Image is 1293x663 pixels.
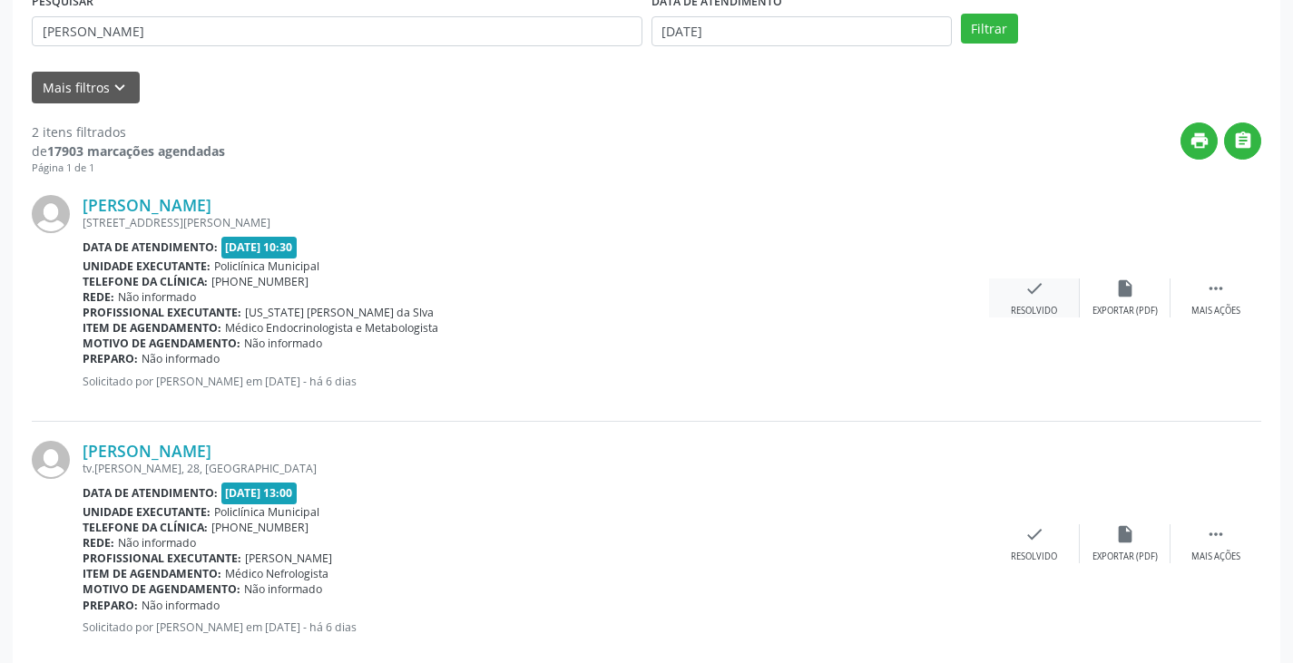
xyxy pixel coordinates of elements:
i: insert_drive_file [1115,524,1135,544]
b: Telefone da clínica: [83,520,208,535]
b: Preparo: [83,598,138,613]
span: [PHONE_NUMBER] [211,274,309,289]
b: Data de atendimento: [83,485,218,501]
div: tv.[PERSON_NAME], 28, [GEOGRAPHIC_DATA] [83,461,989,476]
b: Data de atendimento: [83,239,218,255]
span: [PHONE_NUMBER] [211,520,309,535]
span: [DATE] 10:30 [221,237,298,258]
strong: 17903 marcações agendadas [47,142,225,160]
button: print [1180,122,1218,160]
input: Nome, CNS [32,16,642,47]
div: [STREET_ADDRESS][PERSON_NAME] [83,215,989,230]
b: Motivo de agendamento: [83,581,240,597]
button:  [1224,122,1261,160]
b: Profissional executante: [83,551,241,566]
a: [PERSON_NAME] [83,195,211,215]
b: Rede: [83,289,114,305]
b: Item de agendamento: [83,320,221,336]
b: Profissional executante: [83,305,241,320]
div: Exportar (PDF) [1092,305,1158,317]
span: Não informado [142,351,220,366]
img: img [32,195,70,233]
b: Motivo de agendamento: [83,336,240,351]
i: keyboard_arrow_down [110,78,130,98]
a: [PERSON_NAME] [83,441,211,461]
span: [PERSON_NAME] [245,551,332,566]
div: de [32,141,225,161]
div: Resolvido [1011,551,1057,563]
span: Médico Endocrinologista e Metabologista [225,320,438,336]
div: Resolvido [1011,305,1057,317]
div: Mais ações [1191,305,1240,317]
span: Policlínica Municipal [214,504,319,520]
i:  [1233,131,1253,151]
div: Página 1 de 1 [32,161,225,176]
b: Preparo: [83,351,138,366]
b: Item de agendamento: [83,566,221,581]
span: Médico Nefrologista [225,566,328,581]
span: [US_STATE] [PERSON_NAME] da Slva [245,305,434,320]
img: img [32,441,70,479]
p: Solicitado por [PERSON_NAME] em [DATE] - há 6 dias [83,374,989,389]
button: Filtrar [961,14,1018,44]
i: check [1024,278,1044,298]
span: Não informado [118,289,196,305]
button: Mais filtroskeyboard_arrow_down [32,72,140,103]
span: Não informado [118,535,196,551]
span: Não informado [142,598,220,613]
div: 2 itens filtrados [32,122,225,141]
b: Telefone da clínica: [83,274,208,289]
span: Não informado [244,336,322,351]
i:  [1206,278,1226,298]
div: Mais ações [1191,551,1240,563]
i: insert_drive_file [1115,278,1135,298]
i:  [1206,524,1226,544]
i: check [1024,524,1044,544]
span: [DATE] 13:00 [221,483,298,503]
span: Não informado [244,581,322,597]
b: Rede: [83,535,114,551]
b: Unidade executante: [83,504,211,520]
i: print [1190,131,1210,151]
b: Unidade executante: [83,258,211,274]
p: Solicitado por [PERSON_NAME] em [DATE] - há 6 dias [83,619,989,635]
span: Policlínica Municipal [214,258,319,274]
input: Selecione um intervalo [651,16,952,47]
div: Exportar (PDF) [1092,551,1158,563]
